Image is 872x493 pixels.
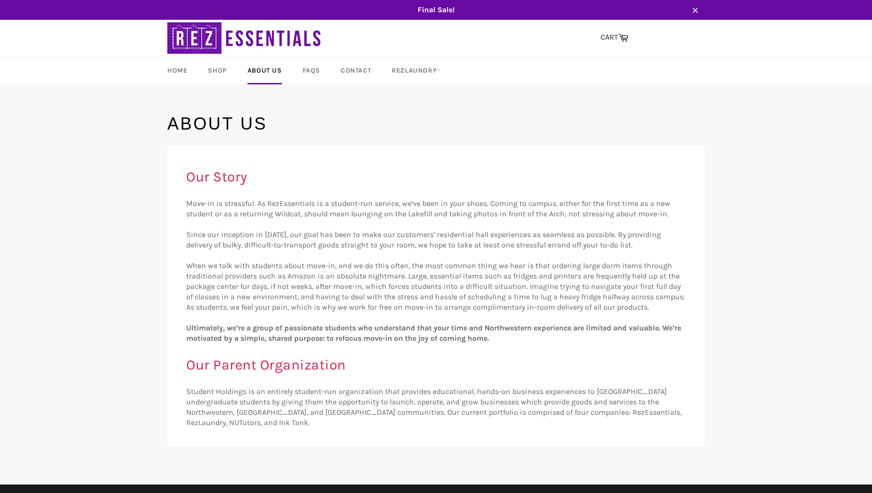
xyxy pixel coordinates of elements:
a: CART [596,28,633,48]
p: Student Holdings is an entirely student-run organization that provides educational, hands-on busi... [186,386,686,428]
h2: Our Parent Organization [186,355,686,375]
strong: Ultimately, we’re a group of passionate students who understand that your time and Northwestern e... [186,323,681,343]
a: RezLaundry [382,57,450,84]
h1: About us [167,112,705,136]
a: Contact [331,57,380,84]
p: Move-in is stressful. As RezEssentials is a student-run service, we’ve been in your shoes. Coming... [186,198,686,344]
span: Final Sale! [158,5,714,15]
h2: Our Story [186,167,686,187]
img: RezEssentials [167,20,323,56]
a: About Us [238,57,291,84]
a: FAQs [293,57,329,84]
a: Home [158,57,197,84]
a: Shop [198,57,236,84]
